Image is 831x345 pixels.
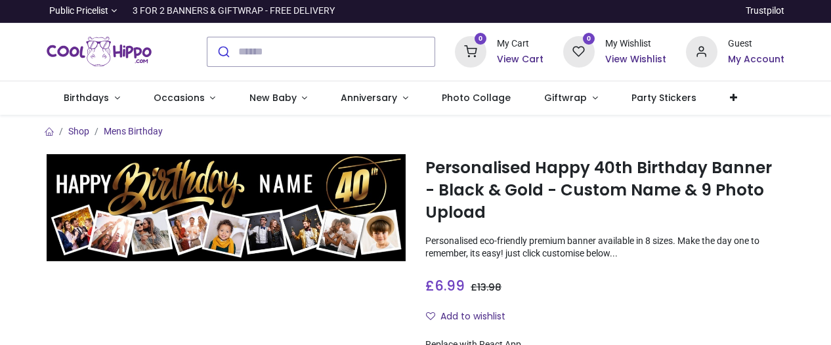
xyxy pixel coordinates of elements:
[68,126,89,136] a: Shop
[49,5,108,18] span: Public Pricelist
[425,276,465,295] span: £
[425,157,784,224] h1: Personalised Happy 40th Birthday Banner - Black & Gold - Custom Name & 9 Photo Upload
[471,281,501,294] span: £
[341,91,397,104] span: Anniversary
[249,91,297,104] span: New Baby
[47,5,117,18] a: Public Pricelist
[232,81,324,115] a: New Baby
[477,281,501,294] span: 13.98
[324,81,425,115] a: Anniversary
[455,45,486,56] a: 0
[104,126,163,136] a: Mens Birthday
[583,33,595,45] sup: 0
[746,5,784,18] a: Trustpilot
[47,33,152,70] img: Cool Hippo
[435,276,465,295] span: 6.99
[544,91,587,104] span: Giftwrap
[47,81,137,115] a: Birthdays
[605,37,666,51] div: My Wishlist
[497,37,543,51] div: My Cart
[133,5,335,18] div: 3 FOR 2 BANNERS & GIFTWRAP - FREE DELIVERY
[728,53,784,66] a: My Account
[47,33,152,70] a: Logo of Cool Hippo
[207,37,238,66] button: Submit
[426,312,435,321] i: Add to wishlist
[137,81,232,115] a: Occasions
[605,53,666,66] a: View Wishlist
[425,235,784,260] p: Personalised eco-friendly premium banner available in 8 sizes. Make the day one to remember, its ...
[47,154,406,262] img: Personalised Happy 40th Birthday Banner - Black & Gold - Custom Name & 9 Photo Upload
[563,45,595,56] a: 0
[154,91,205,104] span: Occasions
[528,81,615,115] a: Giftwrap
[442,91,511,104] span: Photo Collage
[631,91,696,104] span: Party Stickers
[728,37,784,51] div: Guest
[425,306,517,328] button: Add to wishlistAdd to wishlist
[475,33,487,45] sup: 0
[64,91,109,104] span: Birthdays
[497,53,543,66] a: View Cart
